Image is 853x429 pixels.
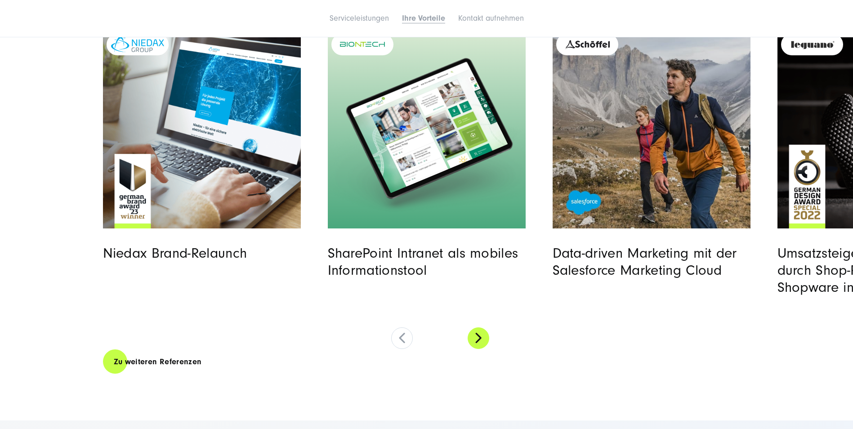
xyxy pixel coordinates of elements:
[103,349,213,375] a: Zu weiteren Referenzen
[458,13,524,23] a: Kontakt aufnehmen
[402,13,445,23] a: Ihre Vorteile
[328,31,526,228] img: ipad-mask.png
[103,31,301,228] a: Read full post: Niedax | Brand-Relaunch | SUNZINET
[111,36,164,52] img: logo_niedaxgroup
[330,13,389,23] a: Serviceleistungen
[553,245,737,278] a: Data-driven Marketing mit der Salesforce Marketing Cloud
[565,39,610,49] img: logo_schoeffel-2
[790,40,835,49] img: logo_leguano
[328,245,518,278] a: SharePoint Intranet als mobiles Informationstool
[340,42,385,47] img: logo_biontech
[103,245,247,261] a: Niedax Brand-Relaunch
[328,31,526,228] a: Read full post: BioNTech | Intranet | SUNZINET
[553,31,750,228] a: Read full post: Schöffel | B2C-Strategie Salesforce Marketing Cloud | SUNZINET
